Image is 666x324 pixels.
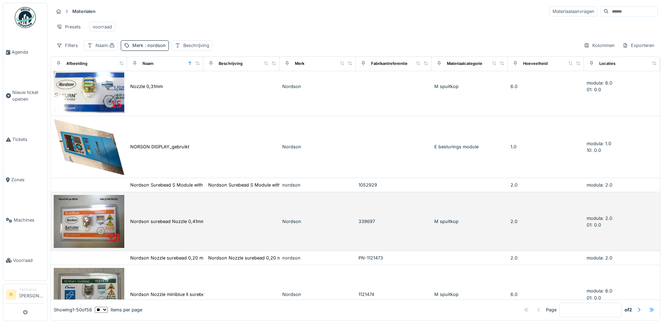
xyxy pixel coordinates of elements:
span: 01: 0.0 [587,222,601,228]
div: nordson [282,255,353,261]
div: Nordson [282,218,353,225]
div: Materiaalcategorie [447,61,482,67]
div: 2.0 [510,218,581,225]
div: 1.0 [510,143,581,150]
span: Zones [11,176,45,183]
img: NORSON DISPLAY_gebruikt [54,119,124,175]
li: IK [6,289,17,300]
div: Naam [95,42,115,49]
div: Page [546,306,556,313]
div: items per page [95,306,142,313]
div: Nordson [282,83,353,90]
a: IK Technicus[PERSON_NAME] [6,287,45,304]
span: modula: 2.0 [587,182,612,188]
a: Agenda [3,32,47,72]
div: Nordson Nozzle surebead 0,20 mm [208,255,285,261]
div: Locaties [599,61,615,67]
span: modula: 2.0 [587,255,612,261]
div: Exporteren [619,40,658,50]
div: 2.0 [510,182,581,188]
div: Technicus [19,287,45,292]
div: Fabrikantreferentie [371,61,408,67]
span: Voorraad [13,257,45,264]
a: Machines [3,200,47,240]
div: E besturings module [434,143,505,150]
div: 2.0 [510,255,581,261]
div: Presets [53,22,84,32]
span: modula: 1.0 [587,141,611,146]
span: Tickets [12,136,45,143]
div: Nordson Surebead S Module with Nozzle [208,182,297,188]
div: 6.0 [510,291,581,298]
div: Merk [132,42,166,49]
a: Voorraad [3,240,47,281]
span: : [108,43,115,48]
div: Filters [53,40,81,50]
a: Zones [3,160,47,200]
div: 1121474 [358,291,429,298]
div: M spuitkop [434,83,505,90]
div: Nordson Nozzle miniblue II surebead 0,31mm [130,291,228,298]
span: Machines [14,217,45,223]
div: voorraad [93,23,112,30]
span: 01: 0.0 [587,87,601,92]
div: Naam [143,61,153,67]
span: modula: 2.0 [587,216,612,221]
div: Nordson [282,143,353,150]
div: NORSON DISPLAY_gebruikt [130,143,189,150]
div: Showing 1 - 50 of 56 [54,306,92,313]
div: Materiaalaanvragen [549,6,598,16]
div: Nordson Surebead S Module with Nozzle [130,182,219,188]
div: 6.0 [510,83,581,90]
span: 10: 0.0 [587,148,601,153]
img: Nozzle 0,31mm [54,60,124,113]
strong: of 2 [625,306,632,313]
div: Nordson [282,291,353,298]
div: 339697 [358,218,429,225]
div: Afbeelding [66,61,87,67]
div: PN-1121473 [358,255,429,261]
div: M spuitkop [434,218,505,225]
div: Hoeveelheid [523,61,548,67]
a: Nieuw ticket openen [3,72,47,119]
span: modula: 6.0 [587,80,612,86]
div: Beschrijving [219,61,243,67]
li: [PERSON_NAME] [19,287,45,302]
img: Nordson Nozzle miniblue II surebead 0,31mm [54,268,124,321]
div: nordson [282,182,353,188]
div: Merk [295,61,304,67]
div: M spuitkop [434,291,505,298]
span: Nieuw ticket openen [12,89,45,102]
span: modula: 6.0 [587,288,612,293]
span: 01: 0.0 [587,295,601,301]
img: Nordson surebead Nozzle 0,41mm voor automatische reinigingsmodule [54,195,124,248]
img: Badge_color-CXgf-gQk.svg [15,7,36,28]
div: Beschrijving [183,42,209,49]
div: Nordson surebead Nozzle 0,41mm voor automatische reinigingsmodule [130,218,284,225]
span: Agenda [12,49,45,55]
div: Nordson Nozzle surebead 0,20 mm- PN-1121473 [130,255,235,261]
a: Tickets [3,119,47,160]
strong: Materialen [70,8,98,15]
span: : nordson [143,43,166,48]
div: Nozzle 0,31mm [130,83,163,90]
div: Kolommen [581,40,618,50]
div: 1052929 [358,182,429,188]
